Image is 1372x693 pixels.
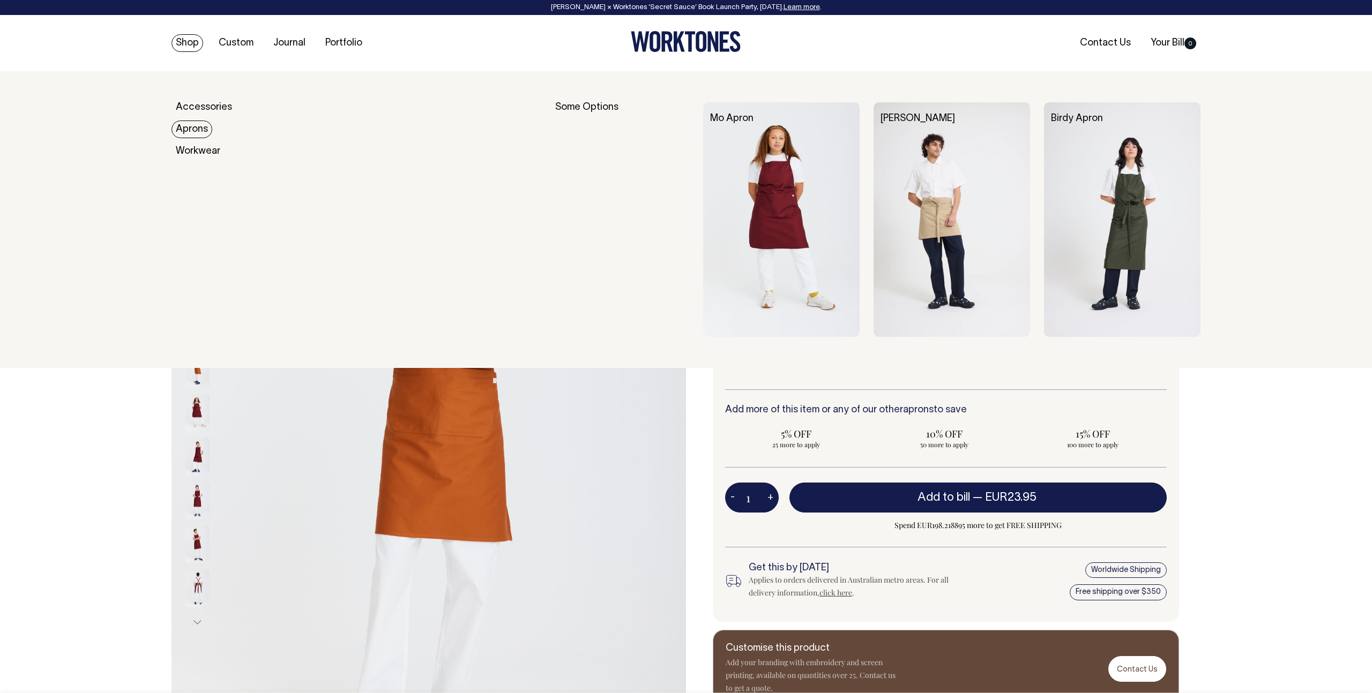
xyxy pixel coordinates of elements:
[726,643,897,654] h6: Customise this product
[321,34,367,52] a: Portfolio
[185,350,210,388] img: rust
[973,492,1039,503] span: —
[874,424,1016,452] input: 10% OFF 50 more to apply
[11,4,1361,11] div: [PERSON_NAME] × Worktones ‘Secret Sauce’ Book Launch Party, [DATE]. .
[171,142,225,160] a: Workwear
[185,526,210,563] img: burgundy
[879,440,1010,449] span: 50 more to apply
[725,487,740,508] button: -
[879,427,1010,440] span: 10% OFF
[1027,427,1158,440] span: 15% OFF
[1027,440,1158,449] span: 100 more to apply
[874,102,1030,337] img: Bobby Apron
[730,440,862,449] span: 25 more to apply
[269,34,310,52] a: Journal
[903,405,934,415] a: aprons
[881,114,955,123] a: [PERSON_NAME]
[189,611,205,635] button: Next
[725,424,867,452] input: 5% OFF 25 more to apply
[1146,34,1200,52] a: Your Bill0
[171,34,203,52] a: Shop
[185,570,210,607] img: burgundy
[1021,424,1164,452] input: 15% OFF 100 more to apply
[214,34,258,52] a: Custom
[185,482,210,519] img: burgundy
[762,487,779,508] button: +
[1044,102,1200,337] img: Birdy Apron
[985,492,1037,503] span: EUR23.95
[703,102,860,337] img: Mo Apron
[749,574,966,599] div: Applies to orders delivered in Australian metro areas. For all delivery information, .
[819,587,852,598] a: click here
[171,120,212,138] a: Aprons
[784,4,820,11] a: Learn more
[710,114,754,123] a: Mo Apron
[1051,114,1103,123] a: Birdy Apron
[555,102,689,337] div: Some Options
[1076,34,1135,52] a: Contact Us
[1184,37,1196,49] span: 0
[918,492,970,503] span: Add to bill
[730,427,862,440] span: 5% OFF
[171,99,236,116] a: Accessories
[789,483,1167,513] button: Add to bill —EUR23.95
[789,519,1167,532] span: Spend EUR198.218895 more to get FREE SHIPPING
[749,563,966,574] h6: Get this by [DATE]
[185,394,210,432] img: burgundy
[1108,656,1166,681] a: Contact Us
[725,405,1167,416] h6: Add more of this item or any of our other to save
[185,438,210,476] img: burgundy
